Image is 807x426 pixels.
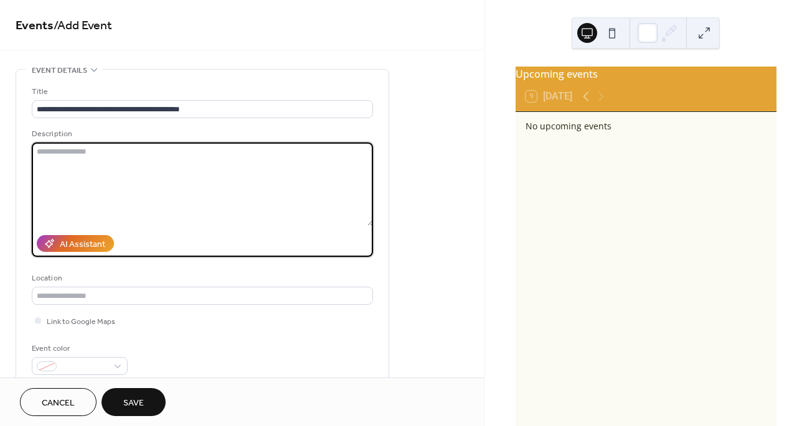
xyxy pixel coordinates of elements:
[42,397,75,410] span: Cancel
[20,388,97,416] button: Cancel
[32,127,370,141] div: Description
[123,397,144,410] span: Save
[60,238,105,251] div: AI Assistant
[54,14,112,38] span: / Add Event
[37,235,114,252] button: AI Assistant
[526,119,767,132] div: No upcoming events
[516,67,776,81] div: Upcoming events
[16,14,54,38] a: Events
[47,315,115,328] span: Link to Google Maps
[32,272,370,285] div: Location
[101,388,166,416] button: Save
[32,342,125,355] div: Event color
[32,64,87,77] span: Event details
[32,85,370,98] div: Title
